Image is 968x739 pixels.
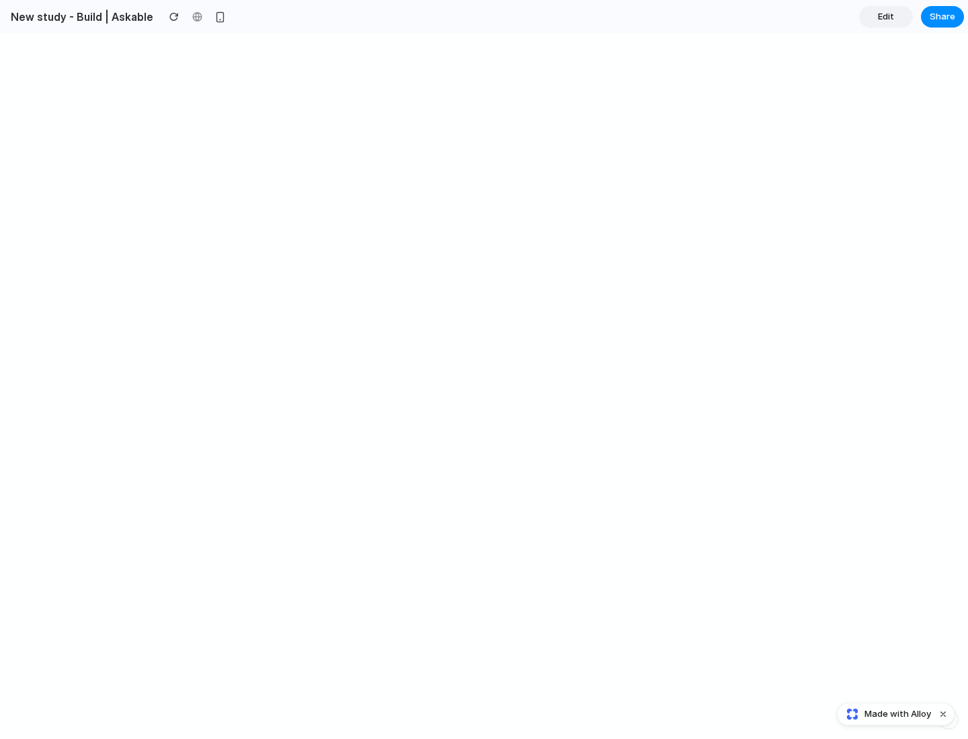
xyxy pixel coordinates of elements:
button: Share [921,6,964,28]
a: Made with Alloy [838,707,932,721]
span: Edit [878,10,894,24]
span: Made with Alloy [864,707,931,721]
a: Edit [859,6,913,28]
h2: New study - Build | Askable [5,9,153,25]
button: Dismiss watermark [935,706,951,722]
span: Share [930,10,955,24]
